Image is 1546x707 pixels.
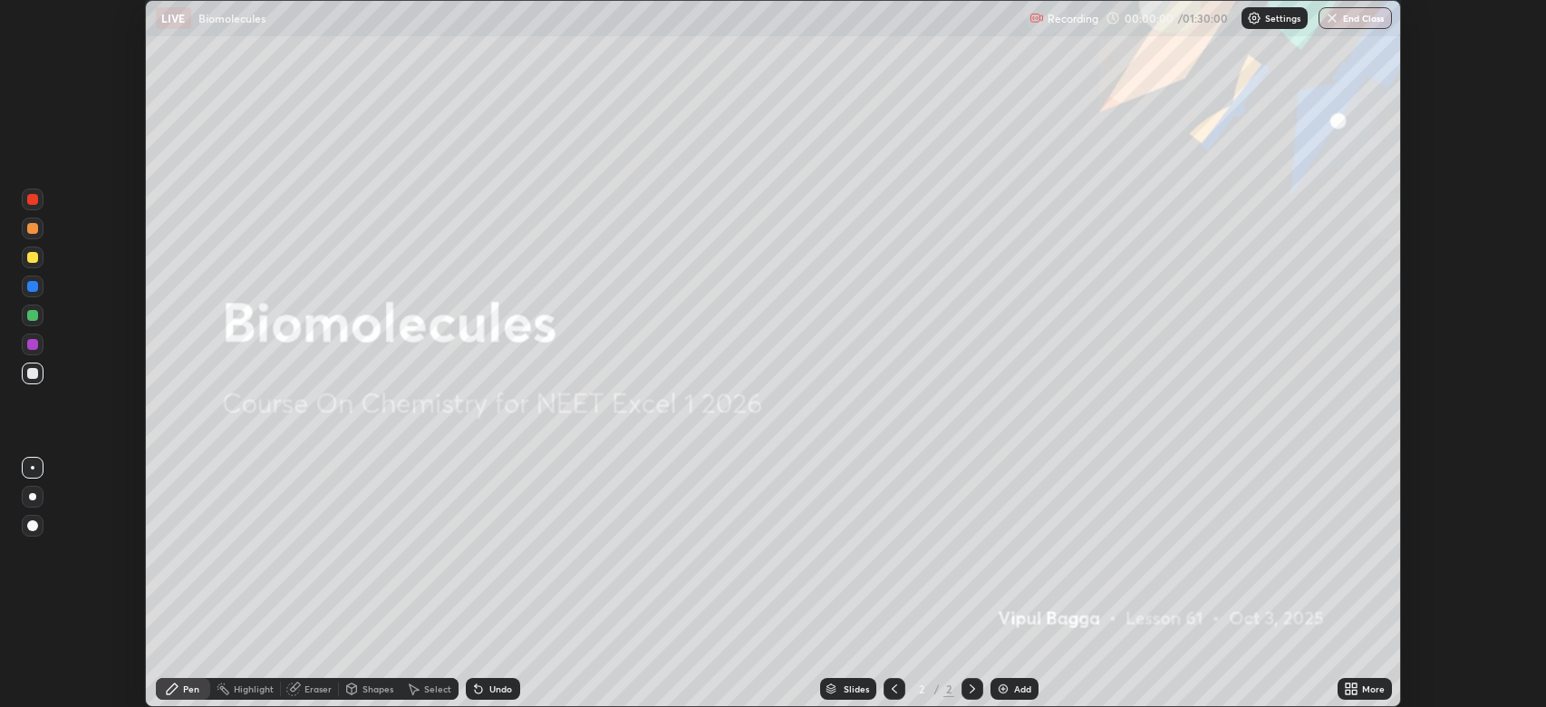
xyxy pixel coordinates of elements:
[1265,14,1300,23] p: Settings
[1029,11,1044,25] img: recording.375f2c34.svg
[1247,11,1261,25] img: class-settings-icons
[304,684,332,693] div: Eraser
[1014,684,1031,693] div: Add
[934,683,940,694] div: /
[943,681,954,697] div: 2
[424,684,451,693] div: Select
[1325,11,1339,25] img: end-class-cross
[198,11,266,25] p: Biomolecules
[913,683,931,694] div: 2
[161,11,186,25] p: LIVE
[996,682,1010,696] img: add-slide-button
[183,684,199,693] div: Pen
[844,684,869,693] div: Slides
[489,684,512,693] div: Undo
[1362,684,1385,693] div: More
[1048,12,1098,25] p: Recording
[234,684,274,693] div: Highlight
[362,684,393,693] div: Shapes
[1319,7,1392,29] button: End Class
